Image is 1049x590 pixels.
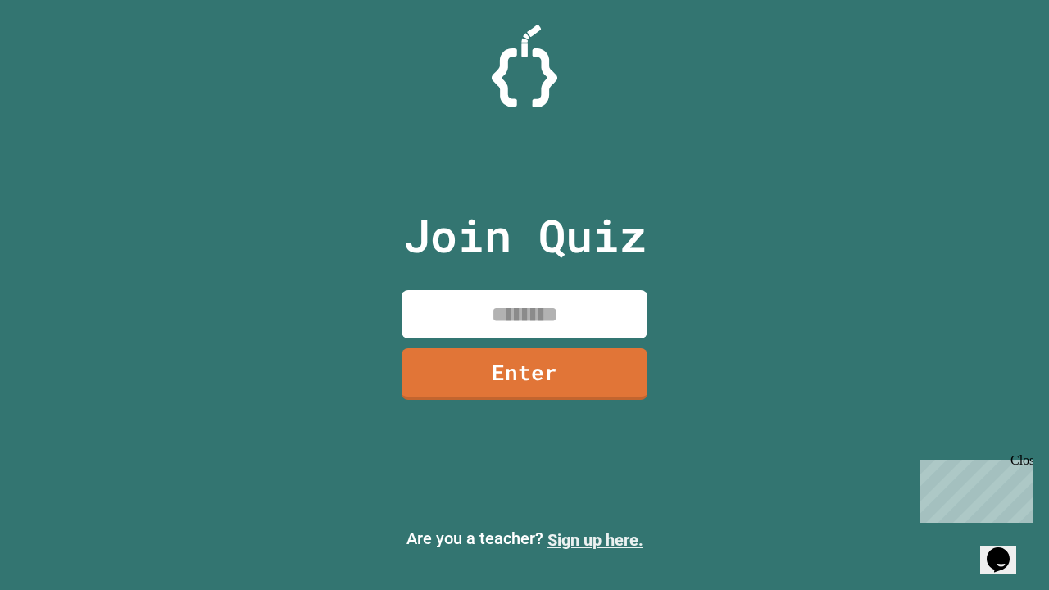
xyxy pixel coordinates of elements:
iframe: chat widget [913,453,1033,523]
div: Chat with us now!Close [7,7,113,104]
p: Join Quiz [403,202,647,270]
a: Sign up here. [547,530,643,550]
a: Enter [402,348,647,400]
p: Are you a teacher? [13,526,1036,552]
iframe: chat widget [980,524,1033,574]
img: Logo.svg [492,25,557,107]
